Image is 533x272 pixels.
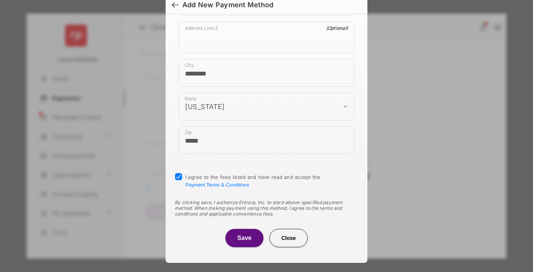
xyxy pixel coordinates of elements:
[175,200,358,217] div: By clicking save, I authorize Entrata, Inc. to store above-specified payment method. When making ...
[182,1,273,9] div: Add New Payment Method
[185,174,321,188] span: I agree to the fees listed and have read and accept the
[179,93,354,120] div: payment_method_screening[postal_addresses][administrativeArea]
[185,182,249,188] button: I agree to the fees listed and have read and accept the
[270,229,308,247] button: Close
[225,229,263,247] button: Save
[179,126,354,154] div: payment_method_screening[postal_addresses][postalCode]
[179,22,354,53] div: payment_method_screening[postal_addresses][addressLine2]
[179,59,354,87] div: payment_method_screening[postal_addresses][locality]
